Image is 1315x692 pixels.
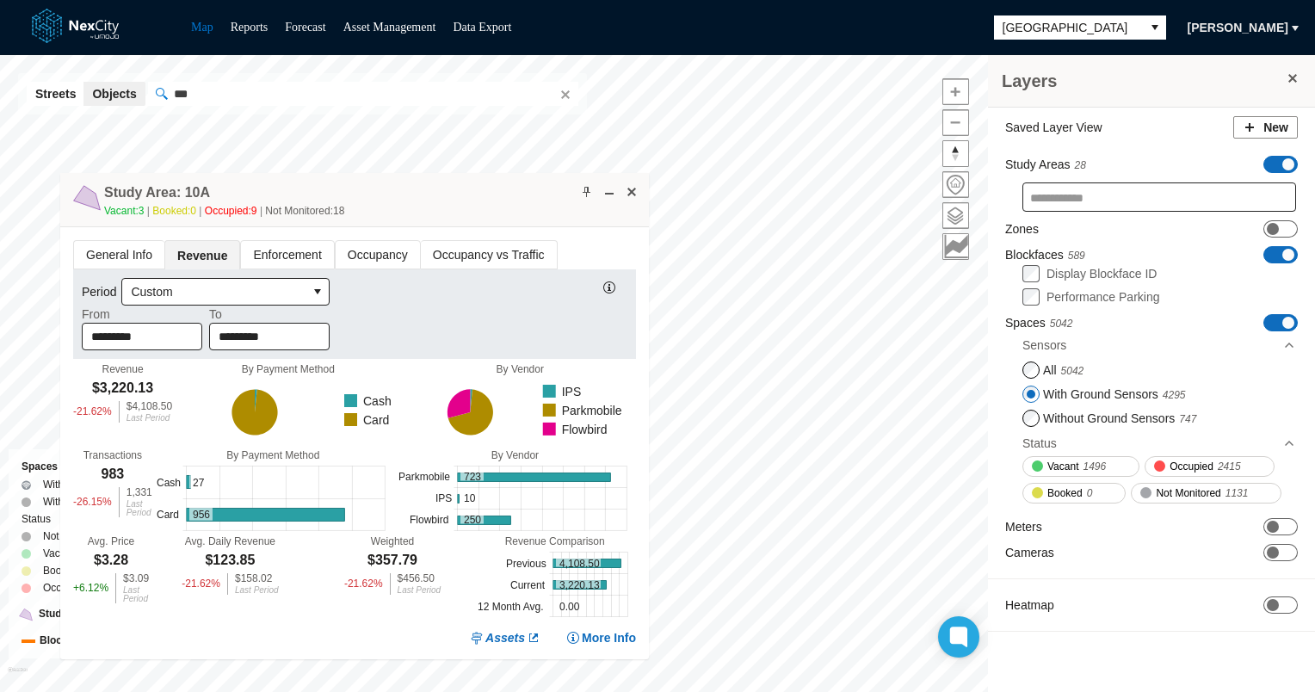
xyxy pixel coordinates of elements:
span: Vacant [1047,458,1078,475]
label: Booked [43,562,78,579]
div: By Payment Method [152,449,394,461]
label: Cameras [1005,544,1054,561]
label: Zones [1005,220,1039,238]
div: By Payment Method [172,363,404,375]
a: Map [191,21,213,34]
button: Reset bearing to north [942,140,969,167]
button: More Info [566,630,636,646]
label: Vacant [43,545,74,562]
h4: Double-click to make header text selectable [104,183,210,202]
div: Sensors [1022,332,1296,358]
text: Previous [506,558,546,570]
text: Parkmobile [398,472,450,484]
button: Zoom in [942,78,969,105]
span: 28 [1075,159,1086,171]
label: Spaces [1005,314,1072,332]
div: Transactions [83,449,142,461]
div: -26.15 % [73,487,112,517]
div: Status [1022,430,1296,456]
text: 250 [464,515,481,527]
label: Display Blockface ID [1046,267,1157,281]
span: 5042 [1050,318,1073,330]
text: 0.00 [559,601,580,613]
div: Revenue Comparison [473,535,636,547]
g: Card [339,411,389,429]
div: Revenue [102,363,144,375]
span: Revenue [165,241,239,269]
span: 1131 [1225,485,1249,502]
div: -21.62 % [182,573,220,595]
text: 3,220.13 [559,579,600,591]
div: Study Area [22,605,169,623]
span: Vacant: 3 [104,205,152,217]
div: -21.62 % [344,573,383,595]
div: Status [22,510,169,528]
span: Occupancy [336,241,420,269]
span: New [1263,119,1288,136]
span: Booked: 0 [152,205,205,217]
div: Avg. Daily Revenue [185,535,275,547]
label: Blockfaces [1005,246,1085,264]
div: $3.28 [94,551,128,570]
span: Reset bearing to north [943,141,968,166]
text: 10 [464,493,476,505]
text: Cash [157,477,181,489]
label: Not Monitored [43,528,108,545]
label: All [1043,361,1083,379]
span: 747 [1179,413,1196,425]
g: 3,166.43 [232,390,277,436]
div: $3.09 [123,573,149,584]
text: 4,108.50 [559,558,600,570]
h3: Layers [1002,69,1284,93]
label: Without Ground Sensors [43,493,156,510]
text: 723 [464,472,481,484]
div: $4,108.50 [127,401,172,411]
button: Zoom out [942,109,969,136]
label: Without Ground Sensors [1043,410,1196,427]
div: By Vendor [404,363,636,375]
text: 12 Month Avg. [478,601,544,613]
div: Status [1022,435,1057,452]
g: 53.70 [255,390,257,413]
a: Data Export [453,21,511,34]
span: Not Monitored [1156,485,1220,502]
div: -21.62 % [73,401,112,423]
text: Current [510,579,546,591]
g: 4,108.50 [553,559,621,568]
span: General Info [74,241,164,269]
div: Last Period [398,586,441,595]
button: Streets [27,82,84,106]
span: 1496 [1083,458,1106,475]
text: 27 [193,477,205,489]
span: Zoom in [943,79,968,104]
div: By Vendor [394,449,636,461]
label: With Ground Sensors [1043,386,1186,403]
a: Forecast [285,21,325,34]
button: Home [942,171,969,198]
span: 2415 [1218,458,1241,475]
div: 983 [102,465,125,484]
span: 4295 [1163,389,1186,401]
span: Assets [485,630,525,646]
div: Last Period [127,414,172,423]
g: 50.00 [470,390,472,413]
button: Clear [555,85,572,102]
g: Cash [339,392,392,411]
button: Booked0 [1022,483,1126,504]
g: 27 [186,476,190,489]
button: Key metrics [942,233,969,260]
button: Vacant1496 [1022,456,1139,477]
g: 250 [457,516,510,525]
span: Occupied: 9 [205,205,266,217]
span: [PERSON_NAME] [1188,19,1288,36]
g: 937.95 [447,390,470,418]
span: Enforcement [241,241,333,269]
span: [GEOGRAPHIC_DATA] [1003,19,1135,36]
g: 956 [186,509,344,522]
g: Flowbird [538,420,608,439]
g: IPS [538,382,582,401]
span: Occupied [1170,458,1213,475]
a: Assets [470,630,540,646]
a: Asset Management [343,21,436,34]
label: From [82,306,110,323]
